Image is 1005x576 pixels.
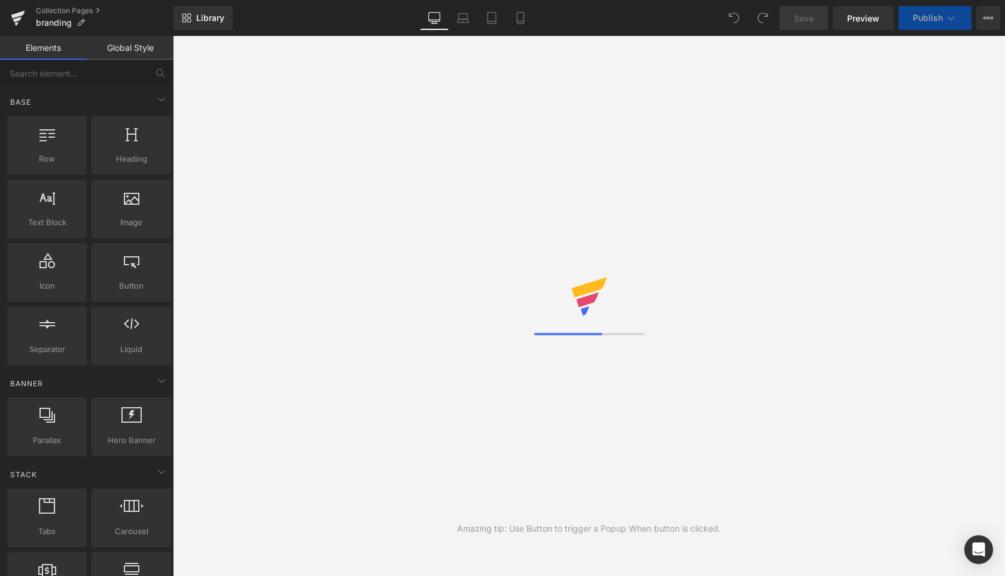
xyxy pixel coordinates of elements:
a: Laptop [449,6,477,30]
span: Banner [9,378,44,389]
span: Heading [95,153,167,165]
span: Publish [913,13,943,23]
span: Stack [9,469,38,480]
a: Global Style [87,36,173,60]
button: Undo [722,6,746,30]
a: Collection Pages [36,6,173,16]
span: Image [95,216,167,229]
span: Hero Banner [95,434,167,447]
a: New Library [173,6,233,30]
button: Publish [899,6,971,30]
span: Text Block [11,216,83,229]
span: Row [11,153,83,165]
span: Base [9,96,32,108]
span: Icon [11,280,83,292]
span: Liquid [95,343,167,356]
a: Desktop [420,6,449,30]
a: Tablet [477,6,506,30]
span: Separator [11,343,83,356]
span: Parallax [11,434,83,447]
span: Tabs [11,525,83,538]
span: Button [95,280,167,292]
span: Library [196,13,224,23]
a: Preview [833,6,894,30]
div: Amazing tip: Use Button to trigger a Popup When button is clicked. [457,522,721,535]
div: Open Intercom Messenger [964,535,993,564]
button: More [976,6,1000,30]
span: branding [36,18,72,28]
button: Redo [751,6,775,30]
span: Carousel [95,525,167,538]
span: Save [794,12,814,25]
a: Mobile [506,6,535,30]
span: Preview [847,12,879,25]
